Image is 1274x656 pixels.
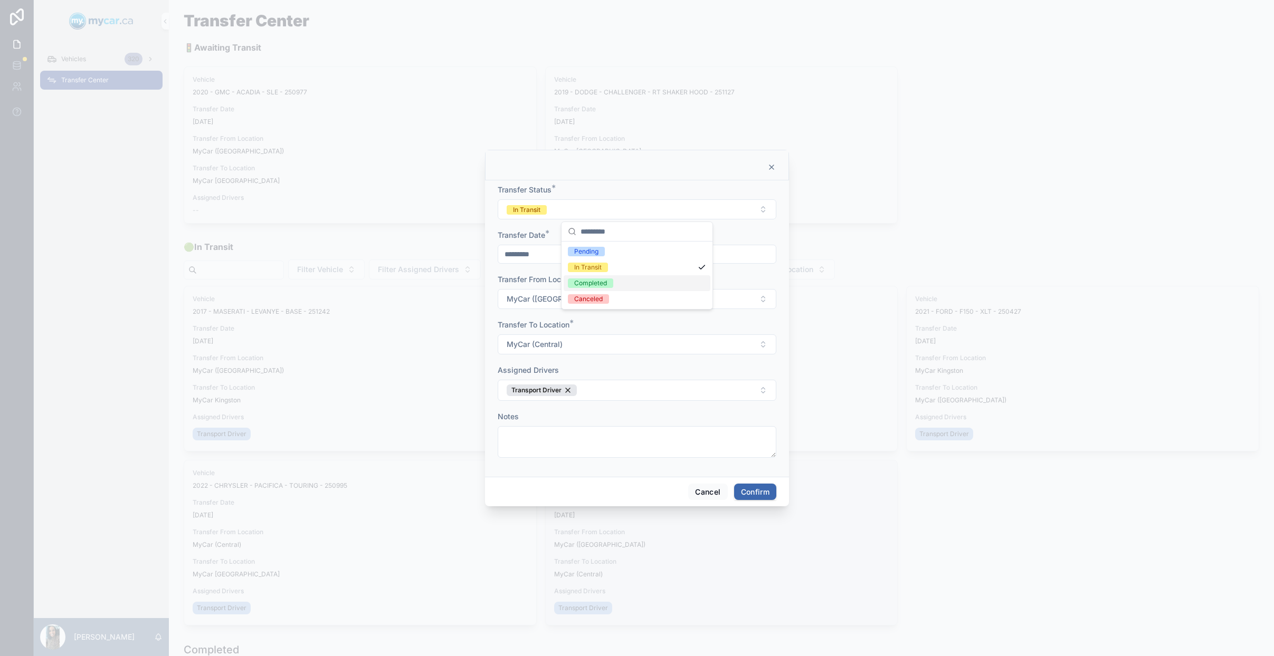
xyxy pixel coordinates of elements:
[507,384,577,396] button: Unselect 88
[574,247,598,256] div: Pending
[513,205,540,215] div: In Transit
[498,334,776,354] button: Select Button
[511,386,562,394] span: Transport Driver
[574,294,603,304] div: Canceled
[507,294,612,304] span: MyCar ([GEOGRAPHIC_DATA])
[498,275,578,284] span: Transfer From Location
[562,242,712,309] div: Suggestions
[507,339,563,350] span: MyCar (Central)
[498,230,545,239] span: Transfer Date
[498,320,569,329] span: Transfer To Location
[574,263,602,272] div: In Transit
[498,412,519,421] span: Notes
[498,365,559,374] span: Assigned Drivers
[498,199,776,219] button: Select Button
[498,289,776,309] button: Select Button
[734,484,776,500] button: Confirm
[688,484,727,500] button: Cancel
[498,380,776,401] button: Select Button
[498,185,552,194] span: Transfer Status
[574,278,607,288] div: Completed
